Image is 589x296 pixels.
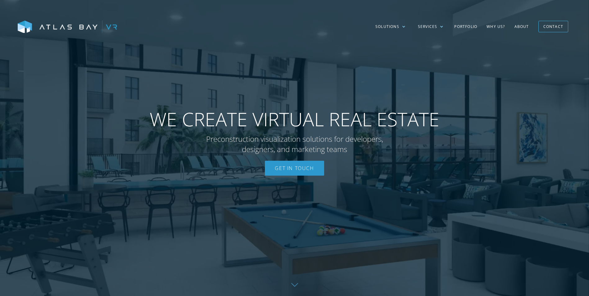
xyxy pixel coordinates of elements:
a: Get In Touch [265,161,324,176]
a: About [510,18,534,36]
div: Contact [543,22,563,31]
p: Preconstruction visualization solutions for developers, designers, and marketing teams [194,134,396,155]
img: Atlas Bay VR Logo [18,20,117,34]
div: Solutions [375,24,399,29]
span: WE CREATE VIRTUAL REAL ESTATE [150,108,439,131]
div: Services [412,18,450,36]
div: Solutions [369,18,412,36]
a: Contact [538,21,568,32]
a: Why US? [482,18,510,36]
div: Services [418,24,437,29]
a: Portfolio [450,18,482,36]
img: Down further on page [291,283,298,287]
